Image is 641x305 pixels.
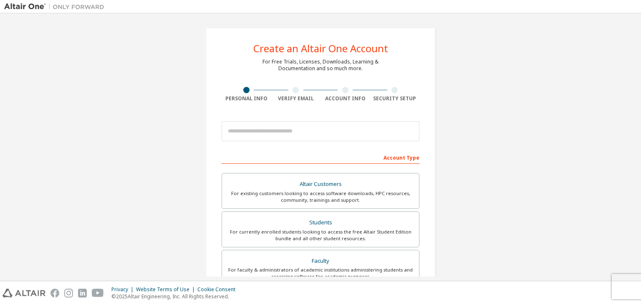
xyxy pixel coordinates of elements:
[227,217,414,229] div: Students
[136,286,197,293] div: Website Terms of Use
[50,289,59,297] img: facebook.svg
[111,286,136,293] div: Privacy
[197,286,240,293] div: Cookie Consent
[3,289,45,297] img: altair_logo.svg
[227,178,414,190] div: Altair Customers
[227,267,414,280] div: For faculty & administrators of academic institutions administering students and accessing softwa...
[92,289,104,297] img: youtube.svg
[78,289,87,297] img: linkedin.svg
[262,58,379,72] div: For Free Trials, Licenses, Downloads, Learning & Documentation and so much more.
[111,293,240,300] p: © 2025 Altair Engineering, Inc. All Rights Reserved.
[227,255,414,267] div: Faculty
[320,95,370,102] div: Account Info
[222,95,271,102] div: Personal Info
[4,3,109,11] img: Altair One
[64,289,73,297] img: instagram.svg
[222,150,419,164] div: Account Type
[370,95,420,102] div: Security Setup
[271,95,321,102] div: Verify Email
[227,229,414,242] div: For currently enrolled students looking to access the free Altair Student Edition bundle and all ...
[253,43,388,53] div: Create an Altair One Account
[227,190,414,203] div: For existing customers looking to access software downloads, HPC resources, community, trainings ...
